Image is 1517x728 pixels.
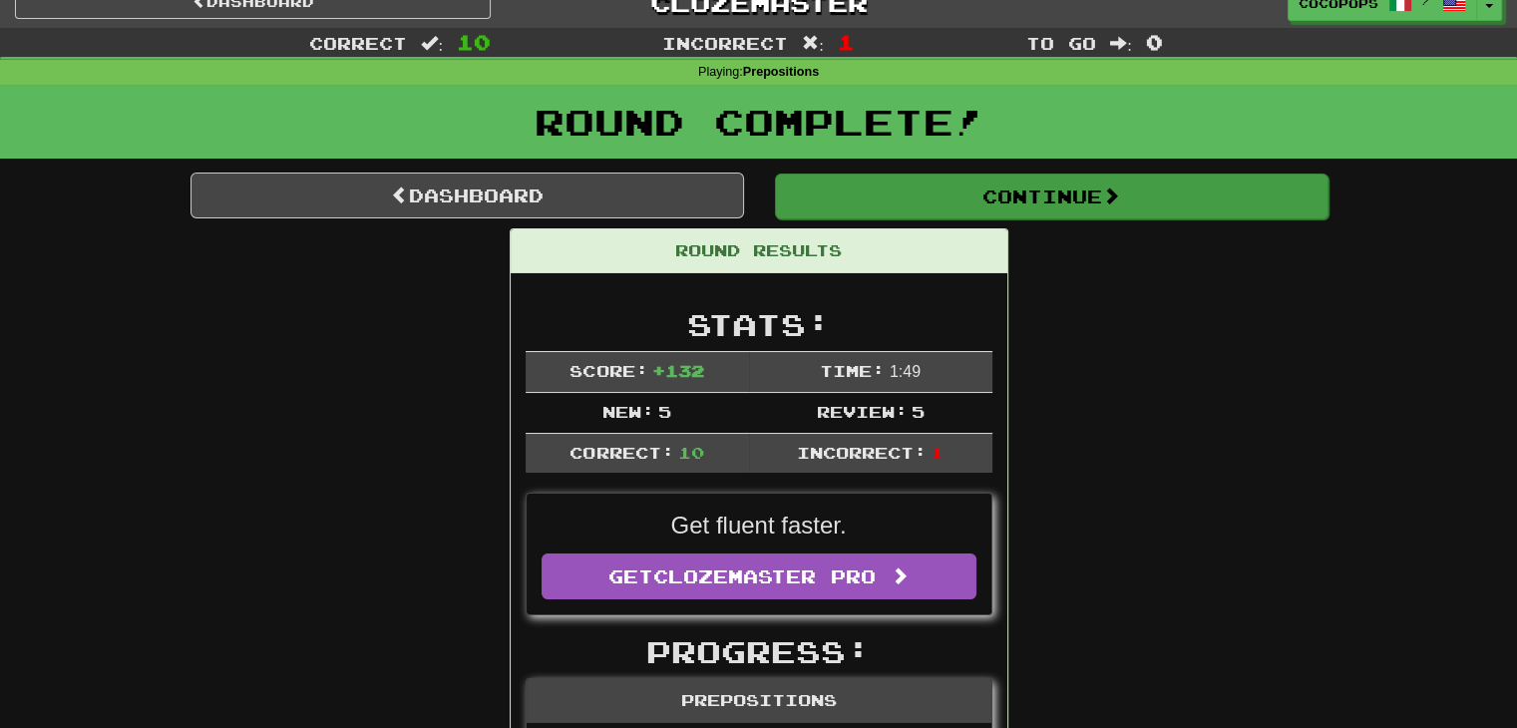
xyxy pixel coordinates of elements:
[743,65,819,79] strong: Prepositions
[775,174,1328,219] button: Continue
[7,102,1510,142] h1: Round Complete!
[658,402,671,421] span: 5
[802,35,824,52] span: :
[652,361,704,380] span: + 132
[542,553,976,599] a: GetClozemaster Pro
[890,363,921,380] span: 1 : 49
[678,443,704,462] span: 10
[190,173,744,218] a: Dashboard
[653,565,876,587] span: Clozemaster Pro
[569,361,647,380] span: Score:
[931,443,944,462] span: 1
[527,679,991,723] div: Prepositions
[526,308,992,341] h2: Stats:
[569,443,673,462] span: Correct:
[662,33,788,53] span: Incorrect
[526,635,992,668] h2: Progress:
[1146,30,1163,54] span: 0
[820,361,885,380] span: Time:
[797,443,927,462] span: Incorrect:
[511,229,1007,273] div: Round Results
[816,402,907,421] span: Review:
[912,402,925,421] span: 5
[457,30,491,54] span: 10
[1026,33,1096,53] span: To go
[838,30,855,54] span: 1
[542,509,976,543] p: Get fluent faster.
[309,33,407,53] span: Correct
[421,35,443,52] span: :
[602,402,654,421] span: New:
[1110,35,1132,52] span: :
